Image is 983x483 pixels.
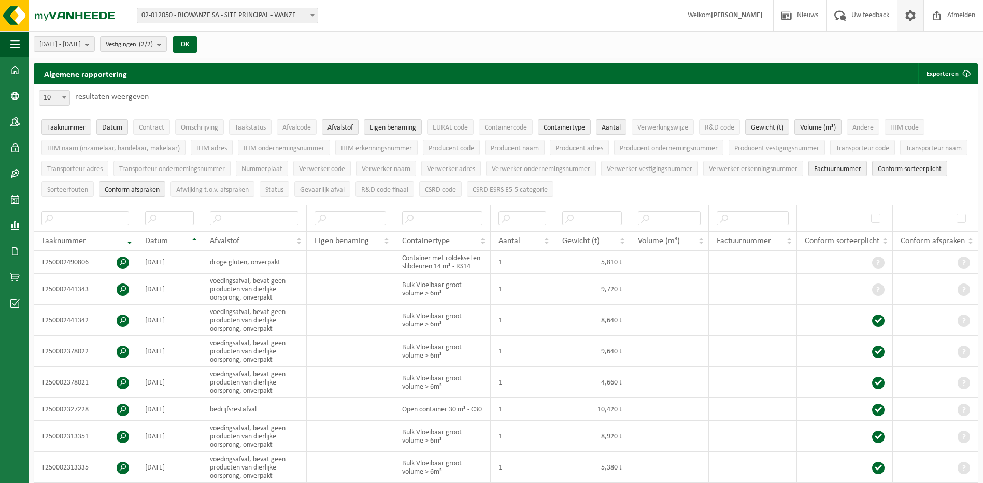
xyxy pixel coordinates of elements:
[491,274,555,305] td: 1
[137,367,202,398] td: [DATE]
[554,336,630,367] td: 9,640 t
[241,165,282,173] span: Nummerplaat
[229,119,272,135] button: TaakstatusTaakstatus: Activate to sort
[550,140,609,155] button: Producent adresProducent adres: Activate to sort
[638,237,680,245] span: Volume (m³)
[703,161,803,176] button: Verwerker erkenningsnummerVerwerker erkenningsnummer: Activate to sort
[299,165,345,173] span: Verwerker code
[800,124,836,132] span: Volume (m³)
[425,186,456,194] span: CSRD code
[491,145,539,152] span: Producent naam
[554,274,630,305] td: 9,720 t
[137,8,318,23] span: 02-012050 - BIOWANZE SA - SITE PRINCIPAL - WANZE
[369,124,416,132] span: Eigen benaming
[554,452,630,483] td: 5,380 t
[402,237,450,245] span: Containertype
[39,90,70,106] span: 10
[362,165,410,173] span: Verwerker naam
[479,119,533,135] button: ContainercodeContainercode: Activate to sort
[808,161,867,176] button: FactuurnummerFactuurnummer: Activate to sort
[596,119,626,135] button: AantalAantal: Activate to sort
[607,165,692,173] span: Verwerker vestigingsnummer
[137,421,202,452] td: [DATE]
[119,165,225,173] span: Transporteur ondernemingsnummer
[492,165,590,173] span: Verwerker ondernemingsnummer
[554,367,630,398] td: 4,660 t
[137,274,202,305] td: [DATE]
[238,140,330,155] button: IHM ondernemingsnummerIHM ondernemingsnummer: Activate to sort
[847,119,879,135] button: AndereAndere: Activate to sort
[294,181,350,197] button: Gevaarlijk afval : Activate to sort
[137,336,202,367] td: [DATE]
[293,161,351,176] button: Verwerker codeVerwerker code: Activate to sort
[41,181,94,197] button: SorteerfoutenSorteerfouten: Activate to sort
[637,124,688,132] span: Verwerkingswijze
[202,421,307,452] td: voedingsafval, bevat geen producten van dierlijke oorsprong, onverpakt
[100,36,167,52] button: Vestigingen(2/2)
[429,145,474,152] span: Producent code
[491,398,555,421] td: 1
[356,161,416,176] button: Verwerker naamVerwerker naam: Activate to sort
[538,119,591,135] button: ContainertypeContainertype: Activate to sort
[878,165,942,173] span: Conform sorteerplicht
[544,124,585,132] span: Containertype
[394,274,490,305] td: Bulk Vloeibaar groot volume > 6m³
[705,124,734,132] span: R&D code
[175,119,224,135] button: OmschrijvingOmschrijving: Activate to sort
[394,305,490,336] td: Bulk Vloeibaar groot volume > 6m³
[918,63,977,84] button: Exporteren
[394,398,490,421] td: Open container 30 m³ - C30
[41,161,108,176] button: Transporteur adresTransporteur adres: Activate to sort
[106,37,153,52] span: Vestigingen
[852,124,874,132] span: Andere
[236,161,288,176] button: NummerplaatNummerplaat: Activate to sort
[491,251,555,274] td: 1
[327,124,353,132] span: Afvalstof
[322,119,359,135] button: AfvalstofAfvalstof: Activate to sort
[196,145,227,152] span: IHM adres
[41,140,186,155] button: IHM naam (inzamelaar, handelaar, makelaar)IHM naam (inzamelaar, handelaar, makelaar): Activate to...
[137,305,202,336] td: [DATE]
[202,336,307,367] td: voedingsafval, bevat geen producten van dierlijke oorsprong, onverpakt
[729,140,825,155] button: Producent vestigingsnummerProducent vestigingsnummer: Activate to sort
[99,181,165,197] button: Conform afspraken : Activate to sort
[34,305,137,336] td: T250002441342
[191,140,233,155] button: IHM adresIHM adres: Activate to sort
[113,161,231,176] button: Transporteur ondernemingsnummerTransporteur ondernemingsnummer : Activate to sort
[202,274,307,305] td: voedingsafval, bevat geen producten van dierlijke oorsprong, onverpakt
[41,237,86,245] span: Taaknummer
[96,119,128,135] button: DatumDatum: Activate to sort
[794,119,842,135] button: Volume (m³)Volume (m³): Activate to sort
[34,452,137,483] td: T250002313335
[202,305,307,336] td: voedingsafval, bevat geen producten van dierlijke oorsprong, onverpakt
[491,336,555,367] td: 1
[202,452,307,483] td: voedingsafval, bevat geen producten van dierlijke oorsprong, onverpakt
[734,145,819,152] span: Producent vestigingsnummer
[485,124,527,132] span: Containercode
[554,421,630,452] td: 8,920 t
[467,181,553,197] button: CSRD ESRS E5-5 categorieCSRD ESRS E5-5 categorie: Activate to sort
[427,165,475,173] span: Verwerker adres
[554,398,630,421] td: 10,420 t
[394,336,490,367] td: Bulk Vloeibaar groot volume > 6m³
[906,145,962,152] span: Transporteur naam
[34,36,95,52] button: [DATE] - [DATE]
[47,165,103,173] span: Transporteur adres
[872,161,947,176] button: Conform sorteerplicht : Activate to sort
[491,421,555,452] td: 1
[41,119,91,135] button: TaaknummerTaaknummer: Activate to remove sorting
[421,161,481,176] button: Verwerker adresVerwerker adres: Activate to sort
[139,124,164,132] span: Contract
[745,119,789,135] button: Gewicht (t)Gewicht (t): Activate to sort
[433,124,468,132] span: EURAL code
[282,124,311,132] span: Afvalcode
[901,237,965,245] span: Conform afspraken
[394,452,490,483] td: Bulk Vloeibaar groot volume > 6m³
[711,11,763,19] strong: [PERSON_NAME]
[202,398,307,421] td: bedrijfsrestafval
[620,145,718,152] span: Producent ondernemingsnummer
[709,165,797,173] span: Verwerker erkenningsnummer
[355,181,414,197] button: R&D code finaalR&amp;D code finaal: Activate to sort
[486,161,596,176] button: Verwerker ondernemingsnummerVerwerker ondernemingsnummer: Activate to sort
[47,186,88,194] span: Sorteerfouten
